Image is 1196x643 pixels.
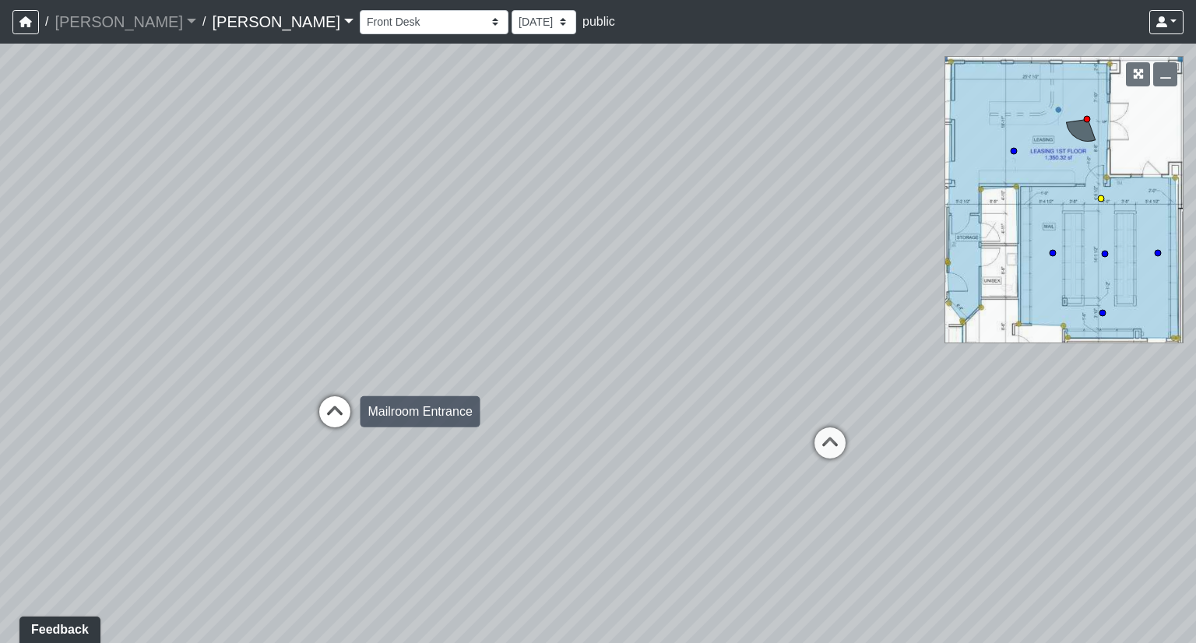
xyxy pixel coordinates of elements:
[582,15,615,28] span: public
[361,396,480,427] div: Mailroom Entrance
[55,6,196,37] a: [PERSON_NAME]
[12,612,104,643] iframe: Ybug feedback widget
[39,6,55,37] span: /
[212,6,354,37] a: [PERSON_NAME]
[196,6,212,37] span: /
